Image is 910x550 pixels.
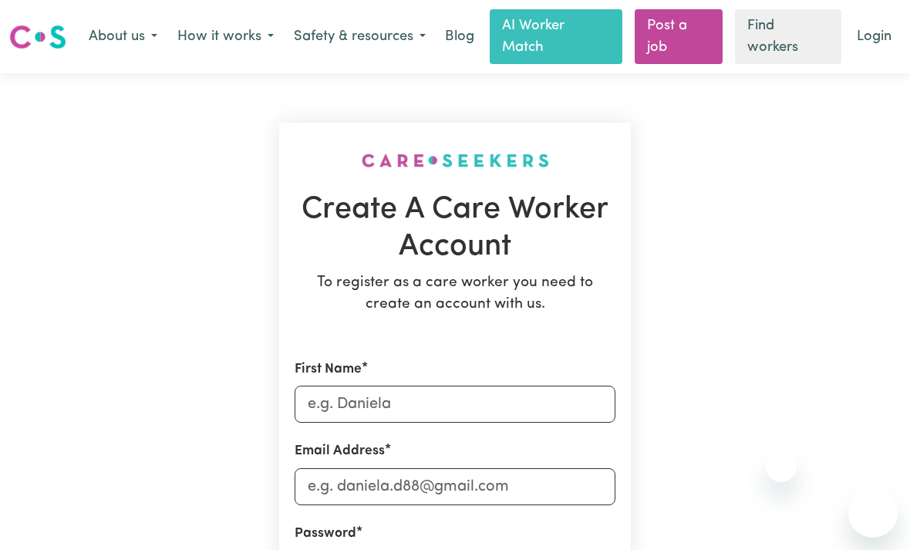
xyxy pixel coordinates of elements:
img: Careseekers logo [9,23,66,51]
input: e.g. daniela.d88@gmail.com [295,468,615,505]
p: To register as a care worker you need to create an account with us. [295,272,615,317]
label: First Name [295,359,362,380]
a: Post a job [635,9,723,64]
a: Blog [436,20,484,54]
h1: Create A Care Worker Account [295,192,615,265]
a: AI Worker Match [490,9,622,64]
button: Safety & resources [284,21,436,53]
button: About us [79,21,167,53]
iframe: Button to launch messaging window [848,488,898,538]
label: Password [295,524,356,544]
a: Login [848,20,901,54]
button: How it works [167,21,284,53]
iframe: Close message [766,451,797,482]
label: Email Address [295,441,385,461]
a: Careseekers logo [9,19,66,55]
input: e.g. Daniela [295,386,615,423]
a: Find workers [735,9,841,64]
